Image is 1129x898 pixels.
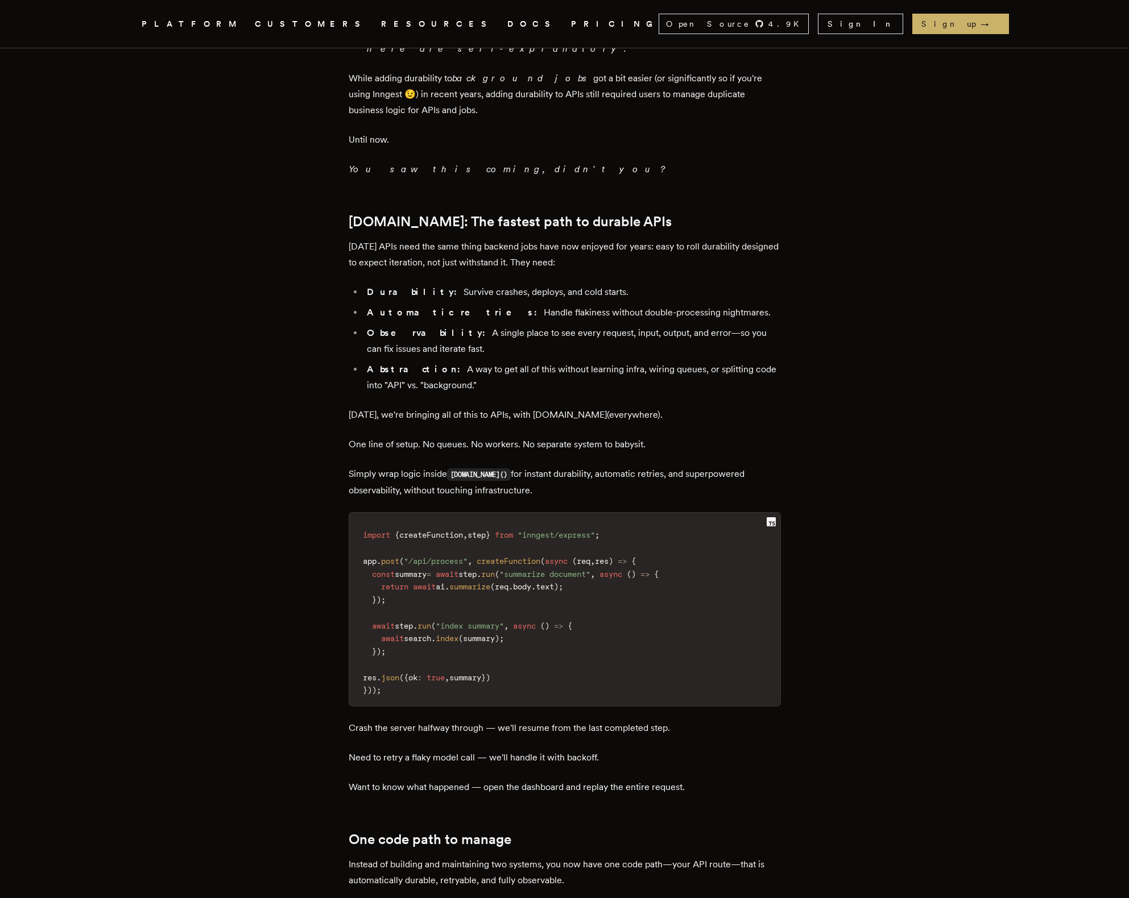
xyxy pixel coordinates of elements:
span: } [372,595,377,604]
span: run [417,621,431,630]
span: async [545,556,568,566]
span: Open Source [666,18,750,30]
span: app [363,556,377,566]
strong: Automatic retries: [367,307,544,318]
span: res [363,673,377,682]
span: ) [486,673,490,682]
span: ( [490,582,495,591]
span: true [427,673,445,682]
span: ( [495,569,499,579]
h2: [DOMAIN_NAME]: The fastest path to durable APIs [349,214,781,230]
span: ) [377,647,381,656]
span: summarize [449,582,490,591]
span: res [595,556,609,566]
p: Want to know what happened — open the dashboard and replay the entire request. [349,779,781,795]
span: , [504,621,508,630]
span: ( [627,569,631,579]
span: => [618,556,627,566]
h2: One code path to manage [349,832,781,847]
p: Need to retry a flaky model call — we'll handle it with backoff. [349,750,781,766]
p: While adding durability to got a bit easier (or significantly so if you're using Inngest 😉) in re... [349,70,781,118]
p: [DATE] APIs need the same thing backend jobs have now enjoyed for years: easy to roll durability ... [349,239,781,271]
span: "/api/process" [404,556,468,566]
span: req [495,582,508,591]
span: text [536,582,554,591]
span: async [599,569,622,579]
span: ok [408,673,417,682]
span: ( [540,621,545,630]
span: index [436,634,458,643]
a: CUSTOMERS [255,17,367,31]
span: ) [554,582,559,591]
span: step [395,621,413,630]
span: createFunction [477,556,540,566]
span: json [381,673,399,682]
span: run [481,569,495,579]
span: } [481,673,486,682]
span: . [508,582,513,591]
strong: Abstraction: [367,364,467,375]
span: , [463,530,468,539]
code: [DOMAIN_NAME]() [447,468,511,481]
span: ( [399,673,404,682]
span: step [468,530,486,539]
span: } [486,530,490,539]
span: ( [572,556,577,566]
a: PRICING [571,17,659,31]
span: => [640,569,650,579]
span: "index summary" [436,621,504,630]
span: post [381,556,399,566]
p: Until now. [349,132,781,148]
span: req [577,556,590,566]
span: import [363,530,390,539]
em: background jobs [452,73,593,84]
span: body [513,582,531,591]
span: ) [631,569,636,579]
span: ( [399,556,404,566]
span: "summarize document" [499,569,590,579]
span: { [404,673,408,682]
a: DOCS [507,17,557,31]
span: ( [431,621,436,630]
li: A single place to see every request, input, output, and error—so you can fix issues and iterate f... [363,325,781,357]
span: async [513,621,536,630]
p: Crash the server halfway through — we'll resume from the last completed step. [349,720,781,736]
button: PLATFORM [142,17,241,31]
span: , [590,556,595,566]
span: ( [458,634,463,643]
span: 4.9 K [768,18,806,30]
span: ( [540,556,545,566]
span: . [377,673,381,682]
span: { [568,621,572,630]
span: , [445,673,449,682]
span: return [381,582,408,591]
span: ) [495,634,499,643]
span: } [372,647,377,656]
li: Survive crashes, deploys, and cold starts. [363,284,781,300]
span: . [445,582,449,591]
span: { [395,530,399,539]
span: summary [463,634,495,643]
span: : [417,673,422,682]
span: ; [381,647,386,656]
span: await [436,569,458,579]
span: . [377,556,381,566]
span: await [372,621,395,630]
strong: Observability: [367,327,492,338]
span: { [631,556,636,566]
span: step [458,569,477,579]
span: ; [377,685,381,695]
li: Handle flakiness without double-processing nightmares. [363,305,781,321]
span: => [554,621,563,630]
span: → [981,18,1000,30]
span: . [413,621,417,630]
p: Simply wrap logic inside for instant durability, automatic retries, and superpowered observabilit... [349,466,781,498]
span: . [431,634,436,643]
span: summary [449,673,481,682]
span: ) [609,556,613,566]
span: = [427,569,431,579]
span: . [477,569,481,579]
span: "inngest/express" [518,530,595,539]
span: . [531,582,536,591]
